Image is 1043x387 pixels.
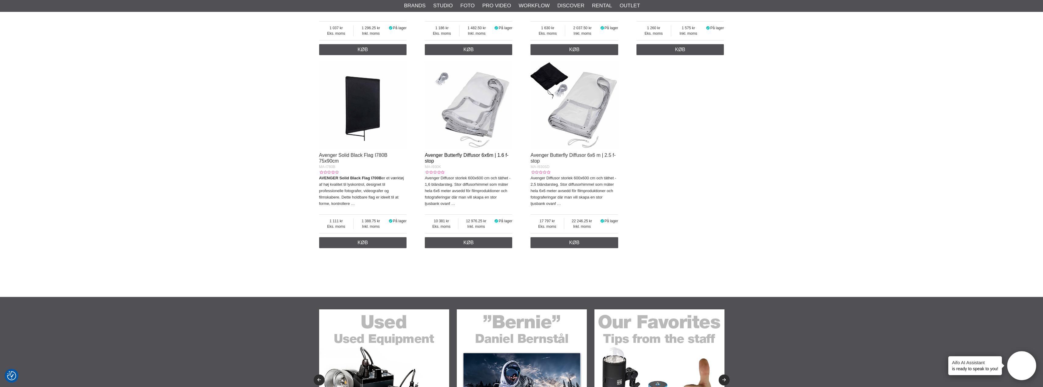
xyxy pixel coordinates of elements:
span: Eks. moms [636,31,671,36]
p: Avenger Diffusor storlek 600x600 cm och täthet - 2,5 bländarsteg. Stor diffusorhimmel som mäter h... [530,175,618,207]
span: Inkl. moms [354,224,388,229]
span: På lager [499,219,513,223]
span: Inkl. moms [460,31,494,36]
span: Inkl. moms [564,224,600,229]
p: Avenger Diffusor storlek 600x600 cm och täthet - 1,6 bländarsteg. Stor diffusorhimmel som mäter h... [425,175,513,207]
a: … [451,201,455,206]
span: 2 037.50 [565,25,600,31]
button: Samtykkepræferencer [7,370,16,381]
div: Kundebedømmelse: 0 [319,170,339,175]
i: På lager [600,219,604,223]
i: På lager [494,26,499,30]
strong: AVENGER Solid Black Flag I700B [319,176,382,180]
a: Discover [557,2,584,10]
a: Køb [319,44,407,55]
button: Next [719,375,730,385]
a: Køb [425,237,513,248]
span: 1 630 [530,25,565,31]
img: Avenger Butterfly Diffusor 6x6m | 1.6 f-stop [425,61,513,149]
button: Previous [314,375,325,385]
a: Køb [425,44,513,55]
span: 1 482.50 [460,25,494,31]
a: Køb [530,44,618,55]
i: På lager [706,26,710,30]
a: Pro Video [482,2,511,10]
span: 1 575 [671,25,705,31]
span: 22 246.25 [564,218,600,224]
a: Outlet [620,2,640,10]
a: Køb [319,237,407,248]
span: 10 381 [425,218,458,224]
span: 1 111 [319,218,354,224]
div: Kundebedømmelse: 0 [530,170,550,175]
a: Avenger Butterfly Diffusor 6x6 m | 2.5 f-stop [530,153,615,164]
a: Studio [433,2,453,10]
p: er et værktøj af høj kvalitet til lyskontrol, designet til professionelle fotografer, videografer... [319,175,407,207]
span: På lager [604,219,618,223]
span: Eks. moms [425,224,458,229]
span: 12 976.25 [458,218,494,224]
span: Eks. moms [530,224,564,229]
span: På lager [393,219,407,223]
span: 1 388.75 [354,218,388,224]
span: Inkl. moms [458,224,494,229]
img: Avenger Solid Black Flag I780B 75x90cm [319,61,407,149]
a: Rental [592,2,612,10]
a: … [351,201,355,206]
span: Eks. moms [319,31,354,36]
span: MA-I930K [425,165,441,169]
span: På lager [499,26,513,30]
span: På lager [604,26,618,30]
span: Eks. moms [425,31,459,36]
a: Køb [530,237,618,248]
h4: Aifo AI Assistant [952,359,998,366]
a: Foto [460,2,475,10]
span: Inkl. moms [354,31,388,36]
a: … [340,8,344,13]
span: 1 260 [636,25,671,31]
div: is ready to speak to you! [948,356,1002,375]
span: Inkl. moms [671,31,705,36]
img: Avenger Butterfly Diffusor 6x6 m | 2.5 f-stop [530,61,618,149]
i: På lager [388,219,393,223]
span: 1 296.25 [354,25,388,31]
a: Workflow [519,2,550,10]
a: … [557,201,561,206]
span: 1 037 [319,25,354,31]
span: 1 186 [425,25,459,31]
div: Kundebedømmelse: 0 [425,170,444,175]
a: Brands [404,2,426,10]
span: På lager [393,26,407,30]
i: På lager [388,26,393,30]
i: På lager [600,26,604,30]
span: 17 797 [530,218,564,224]
a: Køb [636,44,724,55]
span: MA-I780B [319,165,335,169]
img: Revisit consent button [7,371,16,380]
i: På lager [494,219,499,223]
a: Avenger Butterfly Diffusor 6x6m | 1.6 f-stop [425,153,509,164]
span: MA-I930SD [530,165,549,169]
span: Inkl. moms [565,31,600,36]
span: På lager [710,26,724,30]
a: Avenger Solid Black Flag I780B 75x90cm [319,153,388,164]
span: Eks. moms [319,224,354,229]
span: Eks. moms [530,31,565,36]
